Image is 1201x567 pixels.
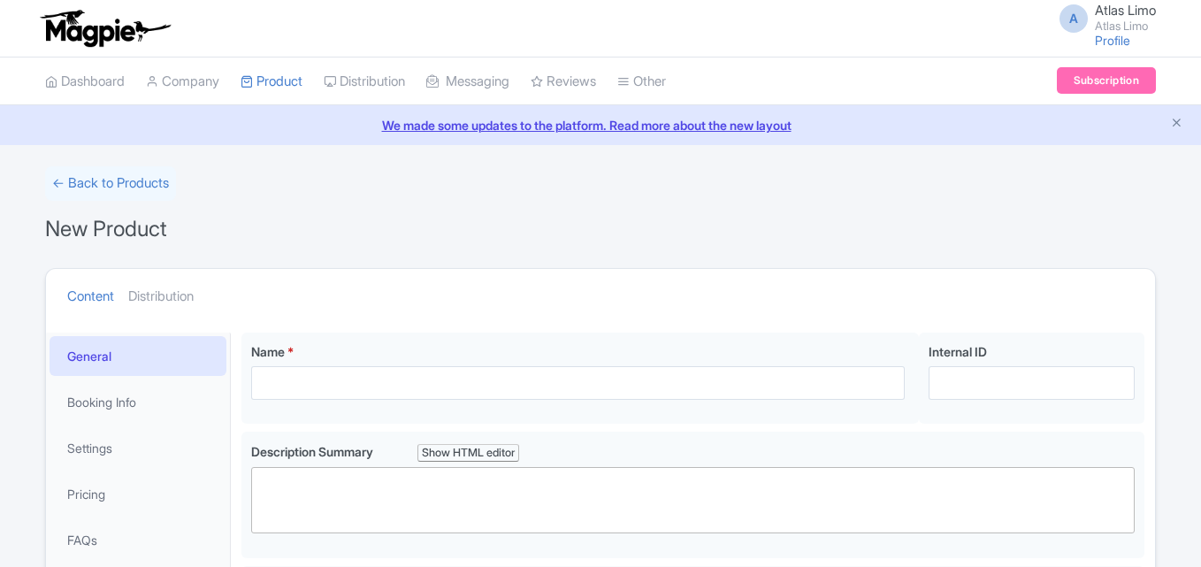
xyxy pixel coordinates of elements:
[324,57,405,106] a: Distribution
[50,336,226,376] a: General
[50,428,226,468] a: Settings
[50,474,226,514] a: Pricing
[146,57,219,106] a: Company
[50,520,226,560] a: FAQs
[241,57,302,106] a: Product
[128,269,194,325] a: Distribution
[1059,4,1088,33] span: A
[11,116,1190,134] a: We made some updates to the platform. Read more about the new layout
[1095,33,1130,48] a: Profile
[1057,67,1156,94] a: Subscription
[50,382,226,422] a: Booking Info
[1095,20,1156,32] small: Atlas Limo
[45,166,176,201] a: ← Back to Products
[1170,114,1183,134] button: Close announcement
[45,211,167,247] h1: New Product
[929,344,987,359] span: Internal ID
[531,57,596,106] a: Reviews
[251,444,373,459] span: Description Summary
[1049,4,1156,32] a: A Atlas Limo Atlas Limo
[45,57,125,106] a: Dashboard
[67,269,114,325] a: Content
[617,57,666,106] a: Other
[417,444,519,463] div: Show HTML editor
[426,57,509,106] a: Messaging
[36,9,173,48] img: logo-ab69f6fb50320c5b225c76a69d11143b.png
[251,344,285,359] span: Name
[1095,2,1156,19] span: Atlas Limo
